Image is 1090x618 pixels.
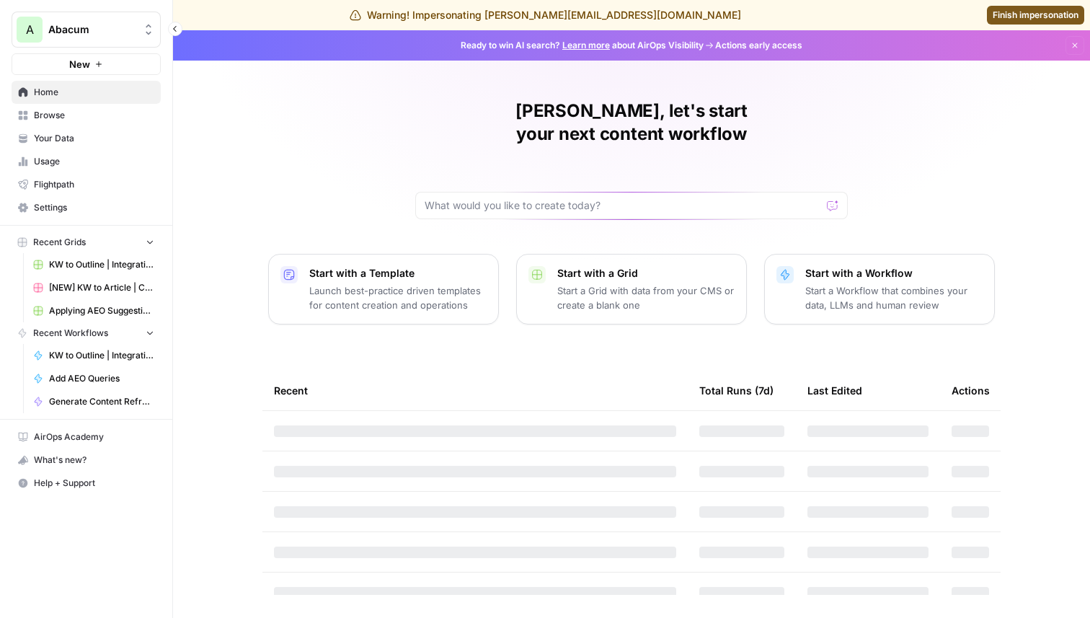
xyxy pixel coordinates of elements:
[48,22,136,37] span: Abacum
[807,371,862,410] div: Last Edited
[27,299,161,322] a: Applying AEO Suggestions
[49,372,154,385] span: Add AEO Queries
[26,21,34,38] span: A
[12,449,160,471] div: What's new?
[33,236,86,249] span: Recent Grids
[34,109,154,122] span: Browse
[12,127,161,150] a: Your Data
[12,173,161,196] a: Flightpath
[34,431,154,443] span: AirOps Academy
[12,425,161,449] a: AirOps Academy
[12,53,161,75] button: New
[34,132,154,145] span: Your Data
[27,390,161,413] a: Generate Content Refresh Updates Brief
[12,196,161,219] a: Settings
[34,86,154,99] span: Home
[49,395,154,408] span: Generate Content Refresh Updates Brief
[12,81,161,104] a: Home
[805,283,983,312] p: Start a Workflow that combines your data, LLMs and human review
[415,100,848,146] h1: [PERSON_NAME], let's start your next content workflow
[12,104,161,127] a: Browse
[557,266,735,281] p: Start with a Grid
[49,258,154,271] span: KW to Outline | Integration Pages Grid
[12,322,161,344] button: Recent Workflows
[12,12,161,48] button: Workspace: Abacum
[49,349,154,362] span: KW to Outline | Integration Pages
[12,449,161,472] button: What's new?
[27,344,161,367] a: KW to Outline | Integration Pages
[274,371,676,410] div: Recent
[805,266,983,281] p: Start with a Workflow
[12,231,161,253] button: Recent Grids
[27,367,161,390] a: Add AEO Queries
[987,6,1084,25] a: Finish impersonation
[699,371,774,410] div: Total Runs (7d)
[309,283,487,312] p: Launch best-practice driven templates for content creation and operations
[350,8,741,22] div: Warning! Impersonating [PERSON_NAME][EMAIL_ADDRESS][DOMAIN_NAME]
[27,276,161,299] a: [NEW] KW to Article | Cohort Grid
[516,254,747,325] button: Start with a GridStart a Grid with data from your CMS or create a blank one
[34,178,154,191] span: Flightpath
[461,39,704,52] span: Ready to win AI search? about AirOps Visibility
[268,254,499,325] button: Start with a TemplateLaunch best-practice driven templates for content creation and operations
[562,40,610,50] a: Learn more
[12,150,161,173] a: Usage
[69,57,90,71] span: New
[764,254,995,325] button: Start with a WorkflowStart a Workflow that combines your data, LLMs and human review
[34,201,154,214] span: Settings
[33,327,108,340] span: Recent Workflows
[715,39,802,52] span: Actions early access
[12,472,161,495] button: Help + Support
[993,9,1078,22] span: Finish impersonation
[952,371,990,410] div: Actions
[27,253,161,276] a: KW to Outline | Integration Pages Grid
[34,155,154,168] span: Usage
[309,266,487,281] p: Start with a Template
[557,283,735,312] p: Start a Grid with data from your CMS or create a blank one
[49,281,154,294] span: [NEW] KW to Article | Cohort Grid
[425,198,821,213] input: What would you like to create today?
[49,304,154,317] span: Applying AEO Suggestions
[34,477,154,490] span: Help + Support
